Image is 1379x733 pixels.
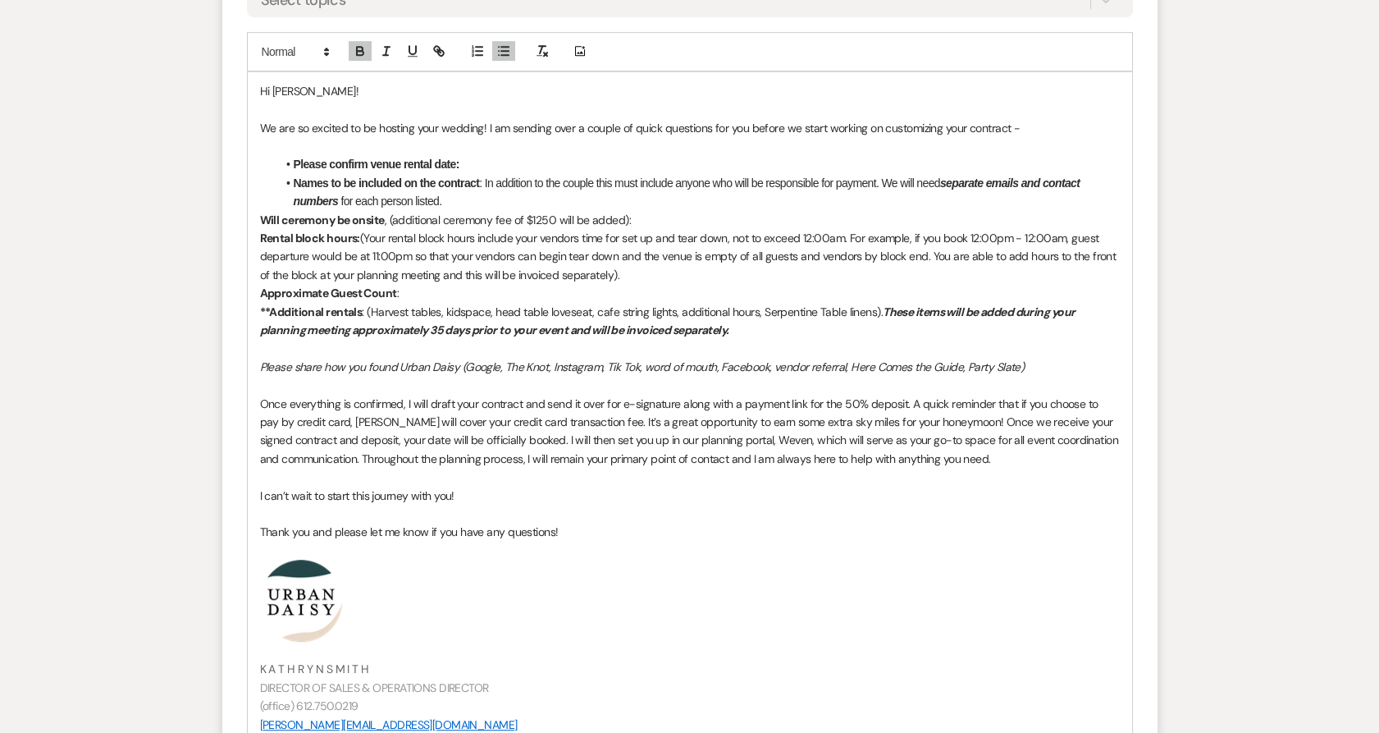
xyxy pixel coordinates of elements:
span: (office) 612.750.0219 [260,699,358,713]
p: : (Harvest tables, kidspace, head table loveseat, cafe string lights, additional hours, Serpentin... [260,303,1120,340]
p: (Your rental block hours include your vendors time for set up and tear down, not to exceed 12:00a... [260,229,1120,284]
em: Please share how you found Urban Daisy (Google, The Knot, Instagram, Tik Tok, word of mouth, Face... [260,360,1025,374]
em: These items will be added during your planning meeting approximately 35 days prior to your event ... [260,305,1077,337]
p: I can’t wait to start this journey with you! [260,487,1120,505]
p: , (additional ceremony fee of $1250 will be added): [260,211,1120,229]
strong: Approximate Guest Count [260,286,397,300]
strong: Names to be included on the contract [294,176,480,190]
span: K A T H R Y N S M I T H [260,662,369,676]
p: : [260,284,1120,302]
strong: Please confirm venue rental date: [294,158,459,171]
li: : In addition to the couple this must include anyone who will be responsible for payment. We will... [276,174,1120,211]
p: Hi [PERSON_NAME]! [260,82,1120,100]
a: [PERSON_NAME][EMAIL_ADDRESS][DOMAIN_NAME] [260,717,518,732]
span: DIRECTOR OF SALES & OPERATIONS DIRECTOR [260,680,489,695]
strong: Will ceremony be onsite [260,213,385,227]
strong: **Additional rentals [260,305,363,319]
p: Thank you and please let me know if you have any questions! [260,523,1120,541]
strong: Rental block hours: [260,231,360,245]
p: Once everything is confirmed, I will draft your contract and send it over for e-signature along w... [260,395,1120,469]
p: We are so excited to be hosting your wedding! I am sending over a couple of quick questions for y... [260,119,1120,137]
